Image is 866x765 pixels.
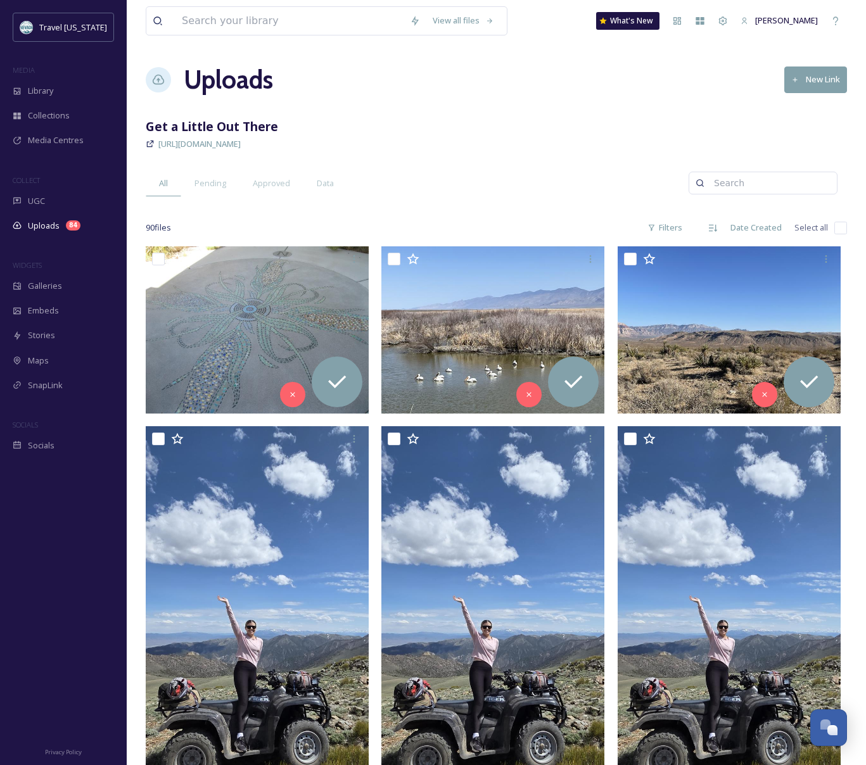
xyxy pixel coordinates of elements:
[28,134,84,146] span: Media Centres
[28,355,49,367] span: Maps
[810,709,847,746] button: Open Chat
[45,743,82,759] a: Privacy Policy
[618,246,841,414] img: ext_1758151761.415431_P.weckerly@gmail.com-IMG_6736.jpeg
[381,246,604,414] img: ext_1758162969.425614_mayatime@gmail.com-IMG_8432.JPG
[146,246,369,414] img: ext_1758208373.109487_-IMG_0786.JPG
[784,66,847,92] button: New Link
[66,220,80,231] div: 84
[641,215,689,240] div: Filters
[253,177,290,189] span: Approved
[28,220,60,232] span: Uploads
[20,21,33,34] img: download.jpeg
[159,177,168,189] span: All
[13,420,38,429] span: SOCIALS
[794,222,828,234] span: Select all
[13,65,35,75] span: MEDIA
[734,8,824,33] a: [PERSON_NAME]
[13,260,42,270] span: WIDGETS
[146,222,171,234] span: 90 file s
[158,138,241,149] span: [URL][DOMAIN_NAME]
[317,177,334,189] span: Data
[724,215,788,240] div: Date Created
[28,280,62,292] span: Galleries
[28,110,70,122] span: Collections
[39,22,107,33] span: Travel [US_STATE]
[28,195,45,207] span: UGC
[708,170,831,196] input: Search
[28,379,63,391] span: SnapLink
[596,12,659,30] a: What's New
[755,15,818,26] span: [PERSON_NAME]
[175,7,404,35] input: Search your library
[146,118,278,135] strong: Get a Little Out There
[28,85,53,97] span: Library
[28,439,54,452] span: Socials
[28,305,59,317] span: Embeds
[158,136,241,151] a: [URL][DOMAIN_NAME]
[184,61,273,99] a: Uploads
[426,8,500,33] a: View all files
[45,748,82,756] span: Privacy Policy
[13,175,40,185] span: COLLECT
[28,329,55,341] span: Stories
[194,177,226,189] span: Pending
